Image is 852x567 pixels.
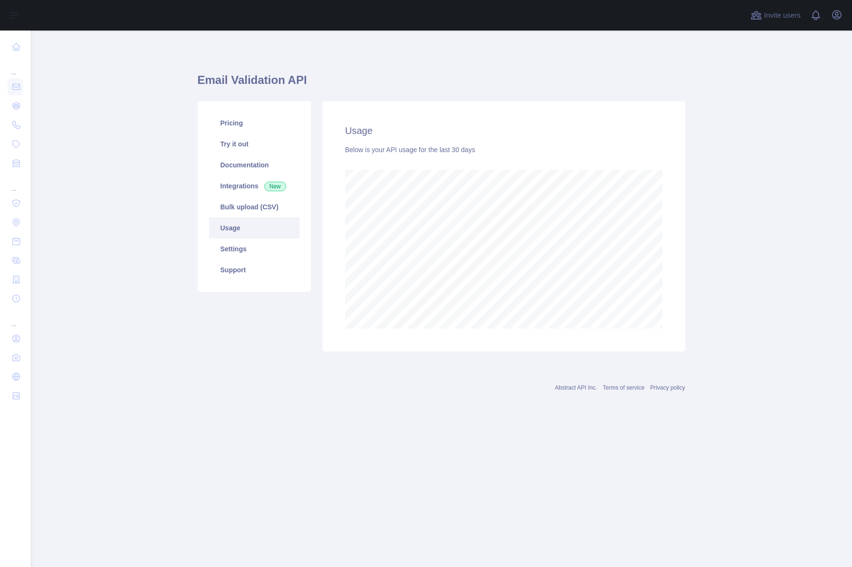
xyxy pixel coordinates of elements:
a: Try it out [209,134,300,155]
span: Invite users [764,10,801,21]
a: Abstract API Inc. [555,384,597,391]
div: ... [8,57,23,76]
div: Below is your API usage for the last 30 days [345,145,662,155]
a: Settings [209,238,300,259]
a: Usage [209,217,300,238]
a: Integrations New [209,175,300,196]
a: Bulk upload (CSV) [209,196,300,217]
button: Invite users [749,8,802,23]
a: Pricing [209,113,300,134]
a: Privacy policy [650,384,685,391]
div: ... [8,309,23,328]
span: New [264,182,286,191]
h2: Usage [345,124,662,137]
a: Documentation [209,155,300,175]
h1: Email Validation API [198,72,685,95]
a: Support [209,259,300,280]
a: Terms of service [603,384,644,391]
div: ... [8,174,23,193]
